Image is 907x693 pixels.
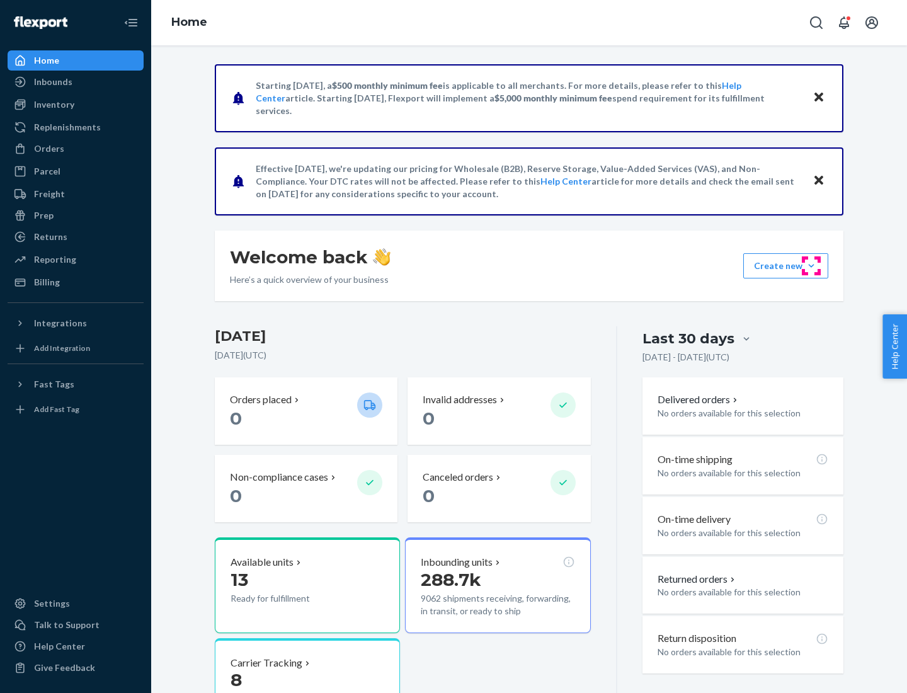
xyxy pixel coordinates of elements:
[421,592,574,617] p: 9062 shipments receiving, forwarding, in transit, or ready to ship
[34,165,60,178] div: Parcel
[231,592,347,605] p: Ready for fulfillment
[34,209,54,222] div: Prep
[8,227,144,247] a: Returns
[658,467,828,479] p: No orders available for this selection
[373,248,391,266] img: hand-wave emoji
[423,408,435,429] span: 0
[423,470,493,484] p: Canceled orders
[658,527,828,539] p: No orders available for this selection
[332,80,443,91] span: $500 monthly minimum fee
[658,407,828,420] p: No orders available for this selection
[8,313,144,333] button: Integrations
[8,636,144,656] a: Help Center
[811,172,827,190] button: Close
[215,537,400,633] button: Available units13Ready for fulfillment
[215,377,397,445] button: Orders placed 0
[34,640,85,653] div: Help Center
[540,176,591,186] a: Help Center
[34,253,76,266] div: Reporting
[408,377,590,445] button: Invalid addresses 0
[256,163,801,200] p: Effective [DATE], we're updating our pricing for Wholesale (B2B), Reserve Storage, Value-Added Se...
[171,15,207,29] a: Home
[34,121,101,134] div: Replenishments
[34,98,74,111] div: Inventory
[230,485,242,507] span: 0
[34,378,74,391] div: Fast Tags
[230,392,292,407] p: Orders placed
[642,351,729,364] p: [DATE] - [DATE] ( UTC )
[34,404,79,415] div: Add Fast Tag
[34,231,67,243] div: Returns
[494,93,612,103] span: $5,000 monthly minimum fee
[421,569,481,590] span: 288.7k
[215,455,397,522] button: Non-compliance cases 0
[658,392,740,407] button: Delivered orders
[405,537,590,633] button: Inbounding units288.7k9062 shipments receiving, forwarding, in transit, or ready to ship
[8,50,144,71] a: Home
[8,593,144,614] a: Settings
[743,253,828,278] button: Create new
[8,94,144,115] a: Inventory
[882,314,907,379] button: Help Center
[34,188,65,200] div: Freight
[8,184,144,204] a: Freight
[8,139,144,159] a: Orders
[34,54,59,67] div: Home
[804,10,829,35] button: Open Search Box
[8,161,144,181] a: Parcel
[230,470,328,484] p: Non-compliance cases
[34,142,64,155] div: Orders
[34,276,60,289] div: Billing
[230,273,391,286] p: Here’s a quick overview of your business
[34,343,90,353] div: Add Integration
[811,89,827,107] button: Close
[408,455,590,522] button: Canceled orders 0
[231,669,242,690] span: 8
[215,349,591,362] p: [DATE] ( UTC )
[8,338,144,358] a: Add Integration
[161,4,217,41] ol: breadcrumbs
[658,452,733,467] p: On-time shipping
[14,16,67,29] img: Flexport logo
[34,619,100,631] div: Talk to Support
[230,408,242,429] span: 0
[8,272,144,292] a: Billing
[34,76,72,88] div: Inbounds
[34,661,95,674] div: Give Feedback
[8,205,144,226] a: Prep
[658,512,731,527] p: On-time delivery
[831,10,857,35] button: Open notifications
[421,555,493,570] p: Inbounding units
[658,631,736,646] p: Return disposition
[658,586,828,598] p: No orders available for this selection
[642,329,734,348] div: Last 30 days
[423,392,497,407] p: Invalid addresses
[231,569,248,590] span: 13
[8,249,144,270] a: Reporting
[230,246,391,268] h1: Welcome back
[118,10,144,35] button: Close Navigation
[423,485,435,507] span: 0
[8,615,144,635] a: Talk to Support
[34,597,70,610] div: Settings
[8,658,144,678] button: Give Feedback
[34,317,87,329] div: Integrations
[658,646,828,658] p: No orders available for this selection
[8,399,144,420] a: Add Fast Tag
[8,374,144,394] button: Fast Tags
[231,555,294,570] p: Available units
[859,10,884,35] button: Open account menu
[8,117,144,137] a: Replenishments
[8,72,144,92] a: Inbounds
[215,326,591,346] h3: [DATE]
[658,572,738,587] button: Returned orders
[231,656,302,670] p: Carrier Tracking
[256,79,801,117] p: Starting [DATE], a is applicable to all merchants. For more details, please refer to this article...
